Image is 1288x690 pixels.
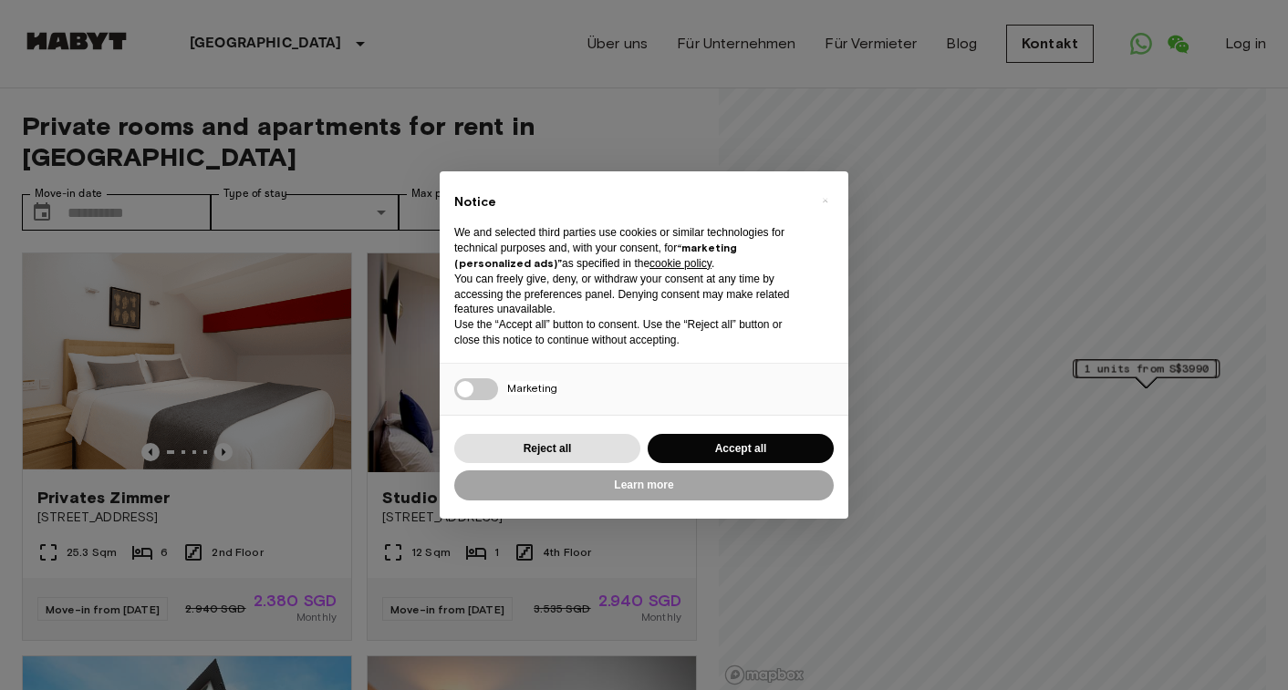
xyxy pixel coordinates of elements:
[454,434,640,464] button: Reject all
[454,193,805,211] h2: Notice
[454,317,805,348] p: Use the “Accept all” button to consent. Use the “Reject all” button or close this notice to conti...
[454,225,805,271] p: We and selected third parties use cookies or similar technologies for technical purposes and, wit...
[454,272,805,317] p: You can freely give, deny, or withdraw your consent at any time by accessing the preferences pane...
[822,190,828,211] span: ×
[454,470,834,500] button: Learn more
[810,186,839,215] button: Close this notice
[507,381,557,395] span: Marketing
[454,241,737,270] strong: “marketing (personalized ads)”
[648,434,834,464] button: Accept all
[649,257,712,270] a: cookie policy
